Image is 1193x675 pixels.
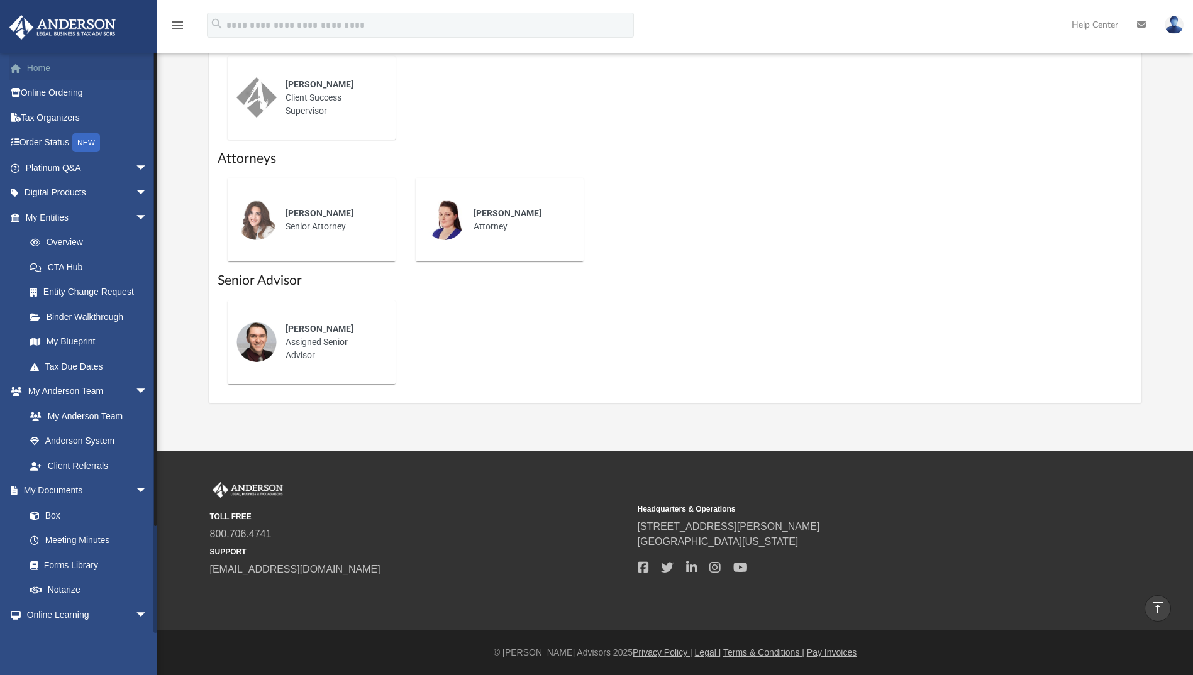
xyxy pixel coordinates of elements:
a: Meeting Minutes [18,528,160,553]
i: search [210,17,224,31]
a: vertical_align_top [1145,595,1171,622]
a: Binder Walkthrough [18,304,167,329]
span: arrow_drop_down [135,478,160,504]
a: My Entitiesarrow_drop_down [9,205,167,230]
a: Order StatusNEW [9,130,167,156]
i: menu [170,18,185,33]
a: Notarize [18,578,160,603]
a: Client Referrals [18,453,160,478]
a: Home [9,55,167,80]
a: Anderson System [18,429,160,454]
a: Overview [18,230,167,255]
a: My Anderson Team [18,403,154,429]
a: [EMAIL_ADDRESS][DOMAIN_NAME] [210,564,380,574]
a: Box [18,503,154,528]
div: NEW [72,133,100,152]
a: CTA Hub [18,255,167,280]
img: User Pic [1165,16,1184,34]
a: Tax Organizers [9,105,167,130]
a: [GEOGRAPHIC_DATA][US_STATE] [638,536,799,547]
span: [PERSON_NAME] [474,208,541,218]
a: Privacy Policy | [633,647,692,657]
img: Anderson Advisors Platinum Portal [6,15,119,40]
a: Courses [18,627,160,652]
span: [PERSON_NAME] [286,79,353,89]
img: thumbnail [236,322,277,362]
a: Tax Due Dates [18,354,167,379]
a: My Anderson Teamarrow_drop_down [9,379,160,404]
small: Headquarters & Operations [638,503,1057,515]
a: Terms & Conditions | [723,647,804,657]
span: [PERSON_NAME] [286,324,353,334]
span: arrow_drop_down [135,180,160,206]
a: 800.706.4741 [210,529,272,539]
h1: Senior Advisor [218,272,1132,290]
h1: Attorneys [218,150,1132,168]
span: [PERSON_NAME] [286,208,353,218]
a: Pay Invoices [807,647,857,657]
span: arrow_drop_down [135,155,160,181]
a: Forms Library [18,552,154,578]
div: Assigned Senior Advisor [277,314,387,371]
a: [STREET_ADDRESS][PERSON_NAME] [638,521,820,532]
img: thumbnail [424,200,465,240]
div: © [PERSON_NAME] Advisors 2025 [157,646,1193,659]
a: Legal | [695,647,721,657]
span: arrow_drop_down [135,379,160,405]
a: My Documentsarrow_drop_down [9,478,160,503]
a: My Blueprint [18,329,160,354]
div: Senior Attorney [277,198,387,242]
img: thumbnail [236,77,277,118]
img: Anderson Advisors Platinum Portal [210,482,286,498]
i: vertical_align_top [1150,600,1165,615]
span: arrow_drop_down [135,602,160,628]
a: Digital Productsarrow_drop_down [9,180,167,206]
div: Client Success Supervisor [277,69,387,126]
span: arrow_drop_down [135,205,160,231]
a: Online Ordering [9,80,167,106]
a: Online Learningarrow_drop_down [9,602,160,627]
small: TOLL FREE [210,511,629,522]
div: Attorney [465,198,575,242]
img: thumbnail [236,200,277,240]
a: Platinum Q&Aarrow_drop_down [9,155,167,180]
small: SUPPORT [210,546,629,557]
a: Entity Change Request [18,280,167,305]
a: menu [170,24,185,33]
